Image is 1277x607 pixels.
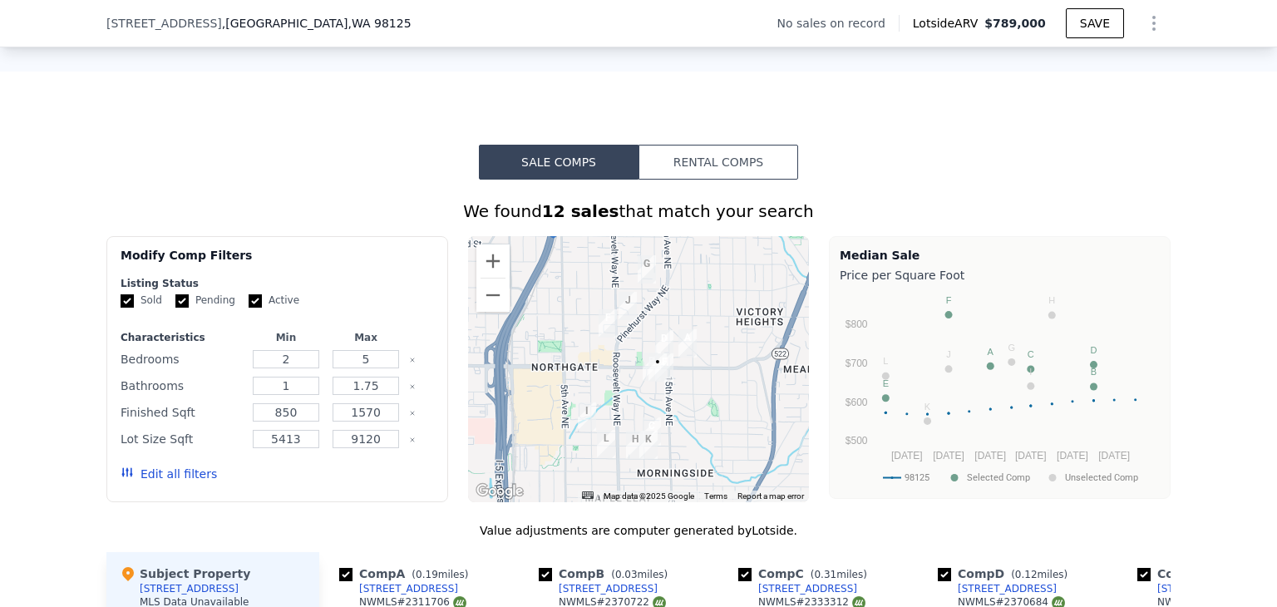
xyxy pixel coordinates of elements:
text: G [1008,343,1015,353]
span: Map data ©2025 Google [604,491,694,501]
text: [DATE] [891,450,923,461]
input: Pending [175,294,189,308]
div: [STREET_ADDRESS] [359,582,458,595]
text: 98125 [905,472,929,483]
div: 10731 15th Ave NE [655,353,673,382]
text: I [1029,367,1032,377]
div: 836 NE 102nd St [597,430,615,458]
button: Edit all filters [121,466,217,482]
div: 11033 15th Ave NE [655,330,673,358]
button: Clear [409,357,416,363]
div: Characteristics [121,331,243,344]
a: [STREET_ADDRESS] [938,582,1057,595]
div: We found that match your search [106,200,1171,223]
text: [DATE] [1098,450,1130,461]
button: Keyboard shortcuts [582,491,594,499]
span: 0.03 [615,569,638,580]
span: $789,000 [984,17,1046,30]
button: Clear [409,383,416,390]
div: Listing Status [121,277,434,290]
div: Bedrooms [121,348,243,371]
div: [STREET_ADDRESS] [758,582,857,595]
text: H [1048,295,1055,305]
a: [STREET_ADDRESS] [339,582,458,595]
text: A [988,347,994,357]
label: Pending [175,294,235,308]
text: F [946,295,952,305]
div: Median Sale [840,247,1160,264]
div: [STREET_ADDRESS] [559,582,658,595]
div: 1208 NE 102nd St [639,431,658,459]
div: 1218 NE 103rd St [643,417,661,446]
div: 10734 14th Ave NE [648,353,667,382]
text: [DATE] [1015,450,1047,461]
a: [STREET_ADDRESS] [539,582,658,595]
span: ( miles) [1004,569,1074,580]
a: [STREET_ADDRESS] [1137,582,1256,595]
div: 11714 12th Ave NE [638,255,656,284]
label: Active [249,294,299,308]
div: No sales on record [777,15,899,32]
text: D [1091,345,1097,355]
img: Google [472,481,527,502]
div: Comp B [539,565,674,582]
text: C [1028,349,1034,359]
text: J [946,349,951,359]
a: Terms [704,491,727,501]
text: [DATE] [933,450,964,461]
span: ( miles) [604,569,674,580]
text: L [883,356,888,366]
button: Rental Comps [638,145,798,180]
button: Zoom in [476,244,510,278]
text: $800 [846,318,868,330]
span: ( miles) [804,569,874,580]
label: Sold [121,294,162,308]
a: [STREET_ADDRESS] [738,582,857,595]
div: 1040 NE 102nd St [626,431,644,459]
span: 0.12 [1015,569,1038,580]
div: [STREET_ADDRESS] [958,582,1057,595]
a: Open this area in Google Maps (opens a new window) [472,481,527,502]
text: K [924,402,931,412]
div: Comp D [938,565,1074,582]
span: Lotside ARV [913,15,984,32]
button: Zoom out [476,279,510,312]
div: Lot Size Sqft [121,427,243,451]
div: Max [329,331,402,344]
span: ( miles) [405,569,475,580]
button: Sale Comps [479,145,638,180]
input: Sold [121,294,134,308]
text: [DATE] [1057,450,1088,461]
button: Show Options [1137,7,1171,40]
div: Bathrooms [121,374,243,397]
span: , [GEOGRAPHIC_DATA] [222,15,412,32]
div: Subject Property [120,565,250,582]
div: Finished Sqft [121,401,243,424]
text: [DATE] [974,450,1006,461]
div: [STREET_ADDRESS] [1157,582,1256,595]
div: 917 NE 113th St [599,309,617,338]
span: 0.19 [416,569,438,580]
text: B [1091,367,1097,377]
button: Clear [409,437,416,443]
text: $700 [846,358,868,369]
text: $500 [846,435,868,447]
text: Selected Comp [967,472,1030,483]
div: 10405 8th Ave NE [578,402,596,431]
div: Value adjustments are computer generated by Lotside . [106,522,1171,539]
div: 11025 17th Ave NE [678,329,697,358]
button: Clear [409,410,416,417]
div: Min [249,331,323,344]
svg: A chart. [840,287,1160,495]
div: Comp C [738,565,874,582]
div: 10733 14th Ave NE [643,353,661,381]
div: Comp A [339,565,475,582]
div: 1029 NE 115th St [619,292,637,320]
div: Comp E [1137,565,1272,582]
span: [STREET_ADDRESS] [106,15,222,32]
span: 0.31 [814,569,836,580]
a: Report a map error [737,491,804,501]
strong: 12 sales [542,201,619,221]
text: E [883,378,889,388]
